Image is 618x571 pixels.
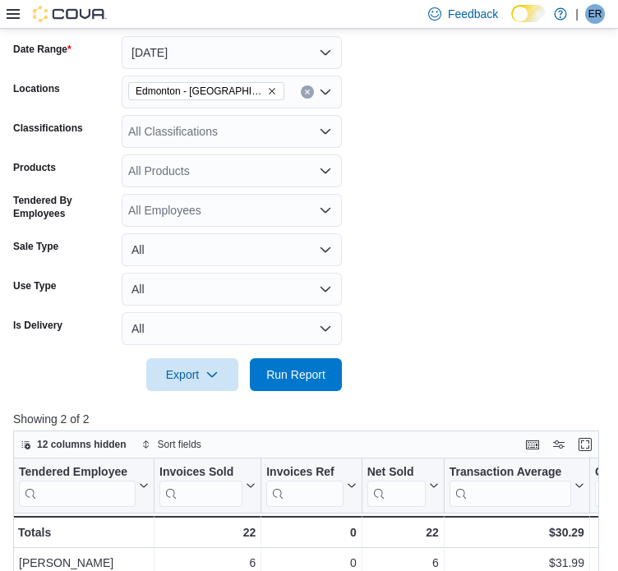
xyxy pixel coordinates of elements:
label: Products [13,161,56,174]
label: Date Range [13,43,71,56]
label: Tendered By Employees [13,194,115,220]
button: All [122,273,342,306]
button: Export [146,358,238,391]
p: | [575,4,579,24]
div: Ernie Reyes [585,4,605,24]
button: All [122,312,342,345]
button: Open list of options [319,204,332,217]
span: Run Report [266,366,325,383]
img: Cova [33,6,107,22]
label: Classifications [13,122,83,135]
button: [DATE] [122,36,342,69]
button: Transaction Average [450,464,584,506]
button: Sort fields [135,435,208,454]
div: Transaction Average [450,464,571,506]
div: Invoices Sold [159,464,242,506]
button: Enter fullscreen [575,435,595,454]
button: Open list of options [319,85,332,99]
div: Net Sold [367,464,426,480]
button: Open list of options [319,125,332,138]
div: Net Sold [367,464,426,506]
span: ER [588,4,602,24]
span: Edmonton - Winterburn [128,82,284,100]
span: Export [156,358,228,391]
button: Display options [549,435,569,454]
span: Edmonton - [GEOGRAPHIC_DATA] [136,83,264,99]
input: Dark Mode [511,5,546,22]
div: Tendered Employee [19,464,136,506]
button: Clear input [301,85,314,99]
label: Is Delivery [13,319,62,332]
div: Invoices Sold [159,464,242,480]
button: 12 columns hidden [14,435,133,454]
div: Transaction Average [450,464,571,480]
label: Sale Type [13,240,58,253]
button: Invoices Ref [266,464,356,506]
label: Use Type [13,279,56,292]
span: 12 columns hidden [37,438,127,451]
button: Net Sold [367,464,439,506]
button: Keyboard shortcuts [523,435,542,454]
button: Remove Edmonton - Winterburn from selection in this group [267,86,277,96]
div: Tendered Employee [19,464,136,480]
p: Showing 2 of 2 [13,411,605,427]
button: Run Report [250,358,342,391]
button: Invoices Sold [159,464,256,506]
button: Tendered Employee [19,464,149,506]
div: Invoices Ref [266,464,343,506]
button: Open list of options [319,164,332,177]
div: 22 [159,523,256,542]
div: Totals [18,523,149,542]
div: 22 [367,523,439,542]
div: Invoices Ref [266,464,343,480]
div: 0 [266,523,356,542]
span: Feedback [448,6,498,22]
span: Sort fields [158,438,201,451]
label: Locations [13,82,60,95]
button: All [122,233,342,266]
div: $30.29 [450,523,584,542]
span: Dark Mode [511,22,512,23]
